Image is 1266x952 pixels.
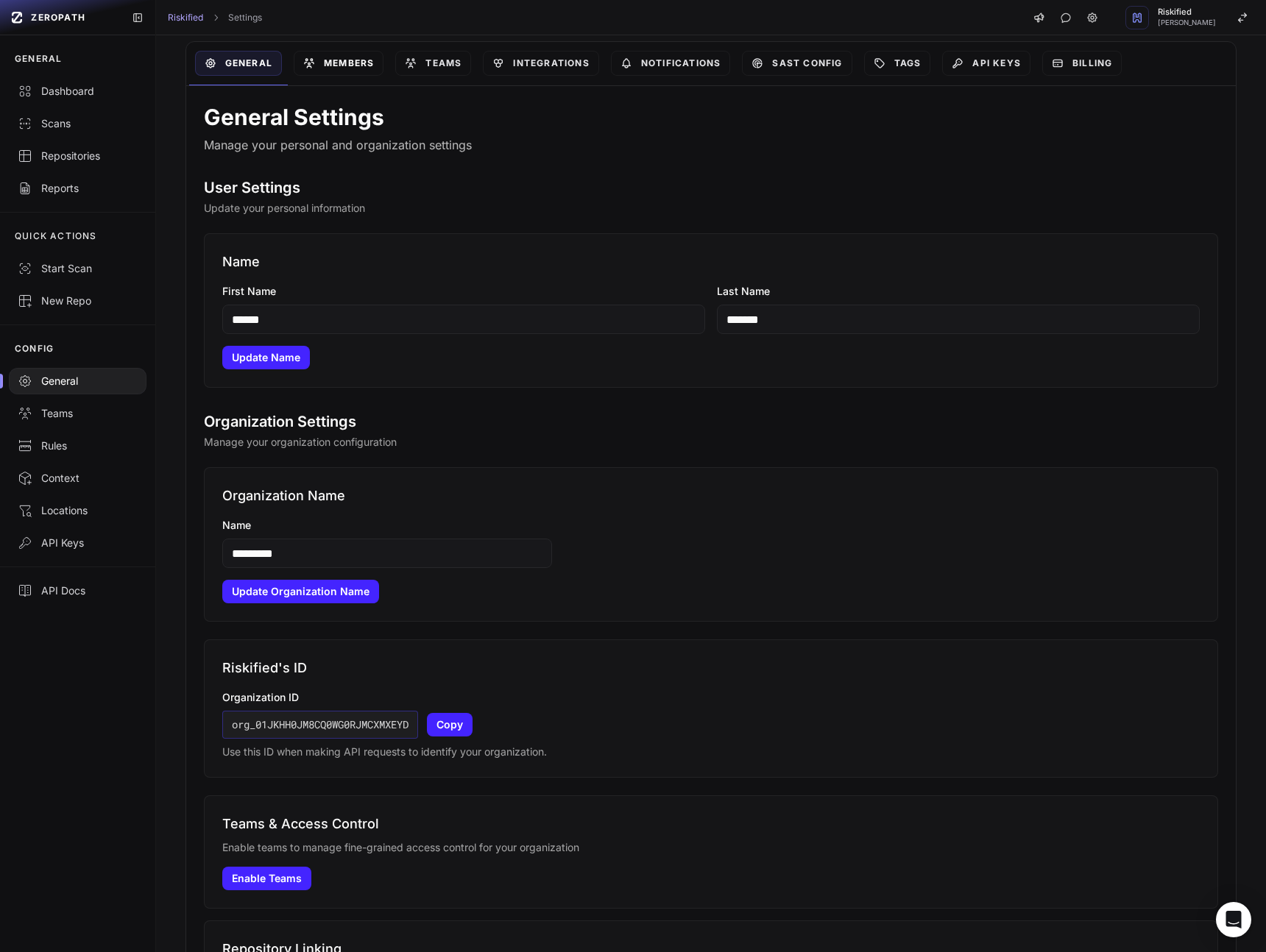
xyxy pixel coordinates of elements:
[294,51,383,76] a: Members
[195,51,282,76] a: General
[222,690,1200,705] p: Organization ID
[31,12,85,24] span: ZEROPATH
[222,814,1200,834] h3: Teams & Access Control
[1158,8,1216,16] span: Riskified
[204,201,1218,216] p: Update your personal information
[742,51,852,76] a: SAST Config
[18,406,138,421] div: Teams
[18,536,138,550] div: API Keys
[222,867,311,890] button: Enable Teams
[18,84,138,99] div: Dashboard
[222,658,1200,678] h3: Riskified 's ID
[18,471,138,486] div: Context
[222,252,1200,272] h3: Name
[15,53,62,65] p: GENERAL
[18,374,138,388] div: General
[18,261,138,276] div: Start Scan
[222,486,1200,506] h3: Organization Name
[204,435,1218,450] p: Manage your organization configuration
[222,745,1200,759] p: Use this ID when making API requests to identify your organization.
[1158,19,1216,26] span: [PERSON_NAME]
[18,181,138,196] div: Reports
[18,503,138,518] div: Locations
[222,840,1200,855] p: Enable teams to manage fine-grained access control for your organization
[18,583,138,598] div: API Docs
[222,518,1200,533] label: Name
[1216,902,1251,937] div: Open Intercom Messenger
[6,6,120,29] a: ZEROPATH
[204,411,1218,432] h2: Organization Settings
[222,346,310,369] button: Update Name
[18,116,138,131] div: Scans
[717,284,1200,299] label: Last Name
[15,343,54,355] p: CONFIG
[427,713,473,736] button: Copy
[1042,51,1122,76] a: Billing
[222,711,418,739] code: org_01JKHH0JM8CQ0WG0RJMCXMXEYD
[611,51,731,76] a: Notifications
[483,51,598,76] a: Integrations
[18,438,138,453] div: Rules
[204,104,1218,130] h1: General Settings
[228,12,262,24] a: Settings
[942,51,1030,76] a: API Keys
[204,136,1218,154] p: Manage your personal and organization settings
[18,149,138,163] div: Repositories
[211,13,221,23] svg: chevron right,
[222,284,705,299] label: First Name
[864,51,931,76] a: Tags
[204,177,1218,198] h2: User Settings
[395,51,471,76] a: Teams
[222,580,379,603] button: Update Organization Name
[168,12,203,24] a: Riskified
[18,294,138,308] div: New Repo
[15,230,97,242] p: QUICK ACTIONS
[168,12,262,24] nav: breadcrumb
